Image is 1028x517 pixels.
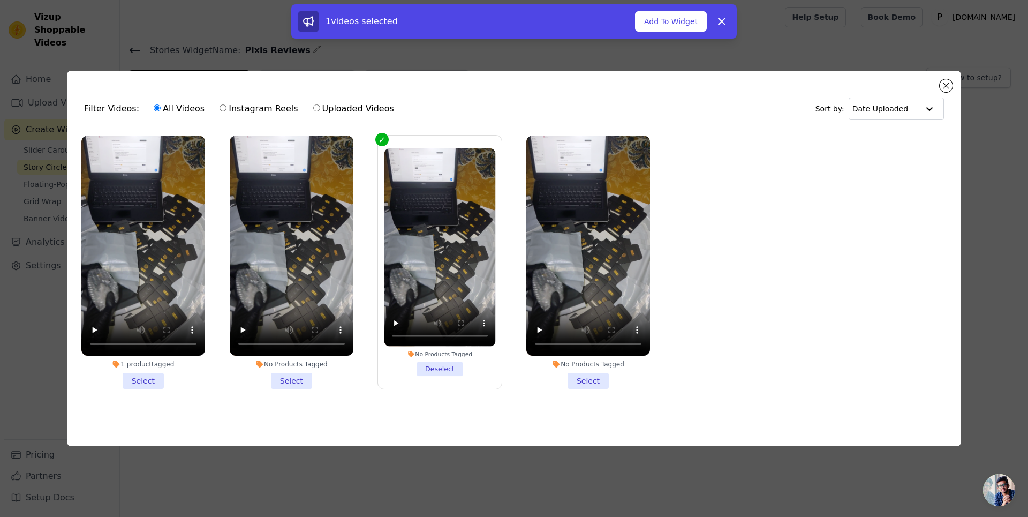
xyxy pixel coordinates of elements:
[230,360,353,369] div: No Products Tagged
[313,102,395,116] label: Uploaded Videos
[84,96,400,121] div: Filter Videos:
[219,102,298,116] label: Instagram Reels
[983,474,1015,506] a: Open chat
[81,360,205,369] div: 1 product tagged
[940,79,953,92] button: Close modal
[153,102,205,116] label: All Videos
[526,360,650,369] div: No Products Tagged
[815,98,944,120] div: Sort by:
[635,11,707,32] button: Add To Widget
[384,350,495,358] div: No Products Tagged
[326,16,398,26] span: 1 videos selected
